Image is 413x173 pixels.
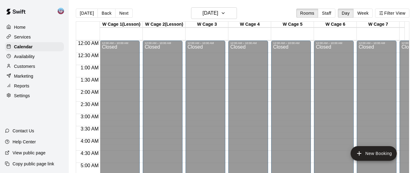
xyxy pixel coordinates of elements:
[14,73,33,79] p: Marketing
[100,22,143,28] div: W Cage 1(Lesson)
[191,7,237,19] button: [DATE]
[79,102,100,107] span: 2:30 AM
[14,83,29,89] p: Reports
[353,9,373,18] button: Week
[314,22,357,28] div: W Cage 6
[56,5,69,17] div: Noah Stofman
[143,22,186,28] div: W Cage 2(Lesson)
[338,9,354,18] button: Day
[203,9,218,17] h6: [DATE]
[13,150,46,156] p: View public page
[187,42,223,45] div: 12:00 AM – 10:00 AM
[115,9,132,18] button: Next
[79,126,100,131] span: 3:30 AM
[5,72,64,81] a: Marketing
[5,32,64,42] a: Services
[57,7,65,15] img: Noah Stofman
[14,34,31,40] p: Services
[13,128,34,134] p: Contact Us
[271,22,314,28] div: W Cage 5
[145,42,181,45] div: 12:00 AM – 10:00 AM
[230,42,266,45] div: 12:00 AM – 10:00 AM
[5,52,64,61] a: Availability
[359,42,395,45] div: 12:00 AM – 10:00 AM
[76,53,100,58] span: 12:30 AM
[228,22,271,28] div: W Cage 4
[5,42,64,51] a: Calendar
[5,91,64,100] a: Settings
[79,163,100,168] span: 5:00 AM
[76,9,98,18] button: [DATE]
[79,151,100,156] span: 4:30 AM
[14,44,33,50] p: Calendar
[5,62,64,71] a: Customers
[79,114,100,119] span: 3:00 AM
[351,146,397,161] button: add
[79,90,100,95] span: 2:00 AM
[76,41,100,46] span: 12:00 AM
[186,22,228,28] div: W Cage 3
[5,81,64,90] a: Reports
[5,23,64,32] a: Home
[102,42,138,45] div: 12:00 AM – 10:00 AM
[14,24,26,30] p: Home
[14,63,35,69] p: Customers
[13,161,54,167] p: Copy public page link
[296,9,318,18] button: Rooms
[14,53,35,60] p: Availability
[273,42,309,45] div: 12:00 AM – 10:00 AM
[375,9,409,18] button: Filter View
[13,139,36,145] p: Help Center
[14,93,30,99] p: Settings
[316,42,352,45] div: 12:00 AM – 10:00 AM
[357,22,400,28] div: W Cage 7
[318,9,335,18] button: Staff
[98,9,116,18] button: Back
[79,138,100,144] span: 4:00 AM
[79,77,100,83] span: 1:30 AM
[79,65,100,70] span: 1:00 AM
